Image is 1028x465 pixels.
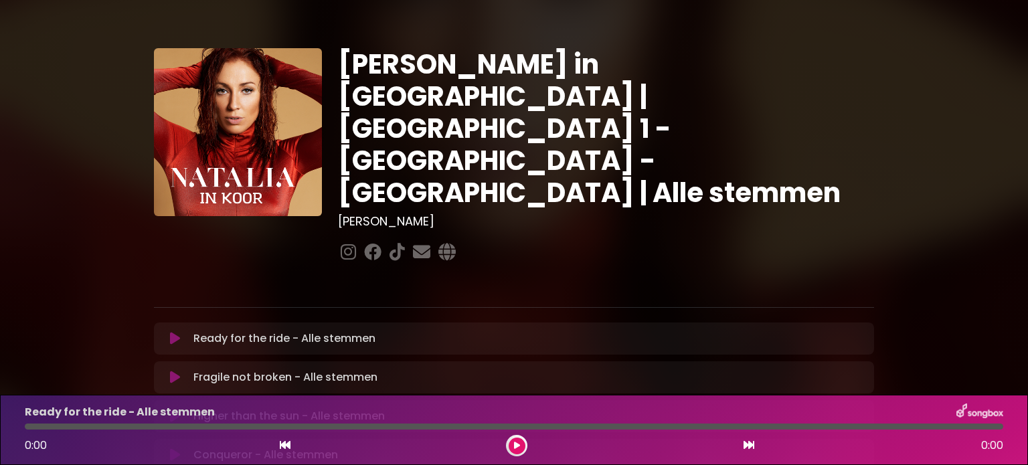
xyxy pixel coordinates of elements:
[956,403,1003,421] img: songbox-logo-white.png
[25,438,47,453] span: 0:00
[25,404,215,420] p: Ready for the ride - Alle stemmen
[338,48,874,209] h1: [PERSON_NAME] in [GEOGRAPHIC_DATA] | [GEOGRAPHIC_DATA] 1 - [GEOGRAPHIC_DATA] - [GEOGRAPHIC_DATA] ...
[338,214,874,229] h3: [PERSON_NAME]
[193,369,377,385] p: Fragile not broken - Alle stemmen
[154,48,322,216] img: YTVS25JmS9CLUqXqkEhs
[981,438,1003,454] span: 0:00
[193,331,375,347] p: Ready for the ride - Alle stemmen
